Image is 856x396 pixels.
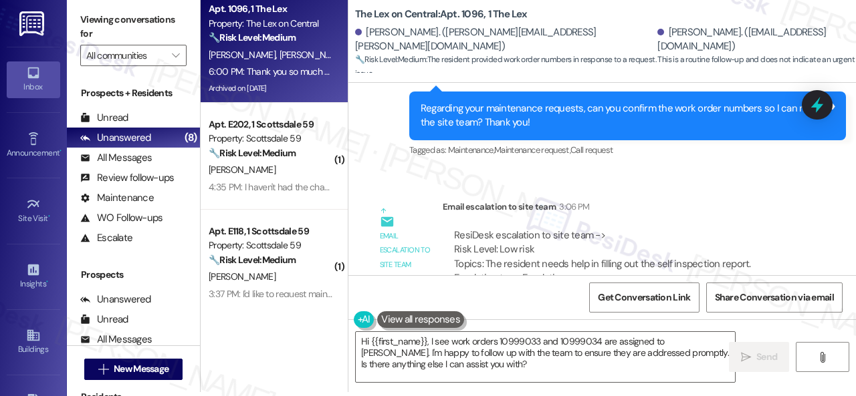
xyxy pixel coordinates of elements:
[380,229,432,272] div: Email escalation to site team
[209,224,332,238] div: Apt. E118, 1 Scottsdale 59
[589,282,699,313] button: Get Conversation Link
[443,200,805,218] div: Email escalation to site team
[817,352,827,363] i: 
[80,9,187,45] label: Viewing conversations for
[86,45,165,66] input: All communities
[80,313,128,327] div: Unread
[729,342,789,372] button: Send
[209,65,597,77] div: 6:00 PM: Thank you so much (Work Order 10999033 and 10999034 assigned to [PERSON_NAME])
[60,146,62,156] span: •
[209,164,276,176] span: [PERSON_NAME]
[409,140,846,160] div: Tagged as:
[181,128,200,148] div: (8)
[356,332,735,382] textarea: Hi {{first_name}}, I see work orders 10999033 and 10999034 are assigned to [PERSON_NAME]. I'm hap...
[556,200,589,214] div: 3:06 PM
[355,25,654,54] div: [PERSON_NAME]. ([PERSON_NAME][EMAIL_ADDRESS][PERSON_NAME][DOMAIN_NAME])
[80,292,151,307] div: Unanswered
[80,191,154,205] div: Maintenance
[67,268,200,282] div: Prospects
[715,290,834,305] span: Share Conversation via email
[209,181,375,193] div: 4:35 PM: I haven't had the chance to check
[448,144,494,156] span: Maintenance ,
[209,288,554,300] div: 3:37 PM: I'd like to request maintenance for a broken garbage disposal- it is not turning on.
[280,49,346,61] span: [PERSON_NAME]
[98,364,108,375] i: 
[7,324,60,360] a: Buildings
[172,50,179,61] i: 
[7,193,60,229] a: Site Visit •
[209,270,276,282] span: [PERSON_NAME]
[756,350,777,364] span: Send
[80,171,174,185] div: Review follow-ups
[355,7,527,21] b: The Lex on Central: Apt. 1096, 1 The Lex
[209,17,332,31] div: Property: The Lex on Central
[46,277,48,286] span: •
[209,254,296,266] strong: 🔧 Risk Level: Medium
[207,80,334,97] div: Archived on [DATE]
[80,111,128,125] div: Unread
[706,282,843,313] button: Share Conversation via email
[7,258,60,294] a: Insights •
[421,102,825,130] div: Regarding your maintenance requests, can you confirm the work order numbers so I can notify the s...
[67,86,200,100] div: Prospects + Residents
[48,212,50,221] span: •
[80,333,152,347] div: All Messages
[80,231,132,245] div: Escalate
[84,359,183,380] button: New Message
[80,151,152,165] div: All Messages
[209,31,296,43] strong: 🔧 Risk Level: Medium
[741,352,751,363] i: 
[355,54,426,65] strong: 🔧 Risk Level: Medium
[19,11,47,36] img: ResiDesk Logo
[209,238,332,252] div: Property: Scottsdale 59
[209,49,280,61] span: [PERSON_NAME]
[454,228,794,286] div: ResiDesk escalation to site team -> Risk Level: Low risk Topics: The resident needs help in filli...
[657,25,846,54] div: [PERSON_NAME]. ([EMAIL_ADDRESS][DOMAIN_NAME])
[494,144,570,156] span: Maintenance request ,
[7,61,60,97] a: Inbox
[209,118,332,132] div: Apt. E202, 1 Scottsdale 59
[209,132,332,146] div: Property: Scottsdale 59
[209,147,296,159] strong: 🔧 Risk Level: Medium
[209,2,332,16] div: Apt. 1096, 1 The Lex
[598,290,690,305] span: Get Conversation Link
[80,131,151,145] div: Unanswered
[114,362,169,376] span: New Message
[355,53,856,81] span: : The resident provided work order numbers in response to a request. This is a routine follow-up ...
[570,144,613,156] span: Call request
[80,211,163,225] div: WO Follow-ups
